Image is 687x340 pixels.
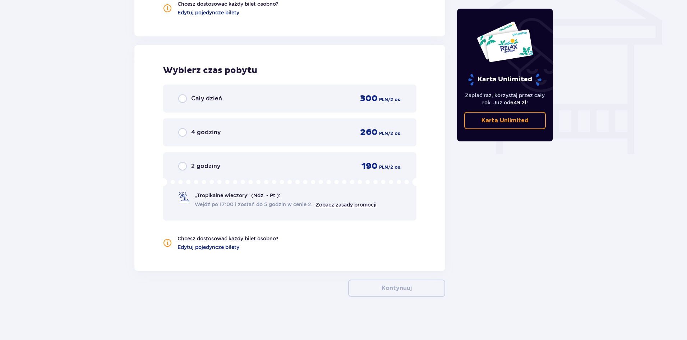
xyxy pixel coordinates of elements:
button: Kontynuuj [348,280,445,297]
a: Edytuj pojedyncze bilety [177,244,239,251]
span: 2 godziny [191,162,220,170]
span: 300 [360,93,378,104]
p: Zapłać raz, korzystaj przez cały rok. Już od ! [464,92,546,106]
span: / 2 os. [388,130,401,137]
span: Wejdź po 17:00 i zostań do 5 godzin w cenie 2. [195,201,313,208]
p: Chcesz dostosować każdy bilet osobno? [177,0,278,8]
span: Cały dzień [191,95,222,103]
span: 190 [361,161,378,172]
span: / 2 os. [388,96,401,103]
span: 260 [360,127,378,138]
span: PLN [379,164,388,171]
span: 4 godziny [191,128,221,136]
h2: Wybierz czas pobytu [163,65,416,76]
span: PLN [379,96,388,103]
a: Zobacz zasady promocji [315,202,377,208]
span: PLN [379,130,388,137]
span: 649 zł [510,100,526,105]
p: Kontynuuj [382,284,412,292]
a: Karta Unlimited [464,112,546,129]
a: Edytuj pojedyncze bilety [177,9,239,16]
p: Karta Unlimited [467,73,542,86]
span: / 2 os. [388,164,401,171]
img: Dwie karty całoroczne do Suntago z napisem 'UNLIMITED RELAX', na białym tle z tropikalnymi liśćmi... [476,21,534,63]
p: Karta Unlimited [481,117,529,124]
span: „Tropikalne wieczory" (Ndz. - Pt.): [195,192,280,199]
p: Chcesz dostosować każdy bilet osobno? [177,235,278,242]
